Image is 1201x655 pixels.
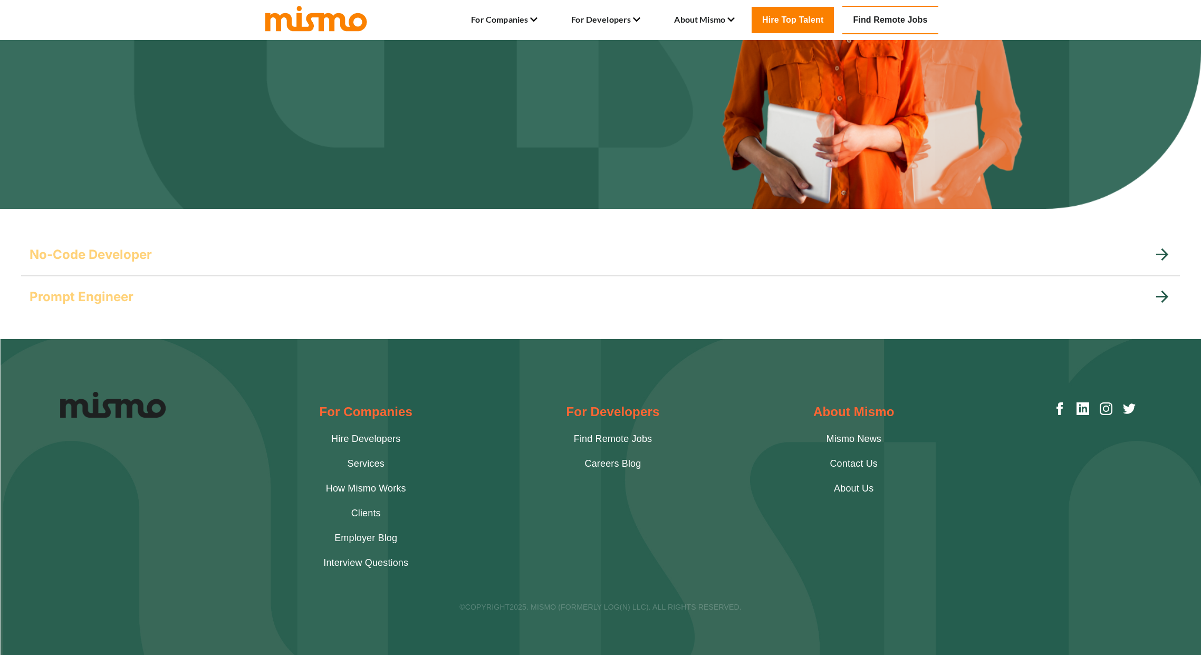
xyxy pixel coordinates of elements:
[574,432,652,446] a: Find Remote Jobs
[826,432,881,446] a: Mismo News
[351,506,381,521] a: Clients
[319,402,412,421] h2: For Companies
[331,432,400,446] a: Hire Developers
[674,11,735,29] li: About Mismo
[471,11,537,29] li: For Companies
[566,402,660,421] h2: For Developers
[263,4,369,32] img: logo
[323,556,408,570] a: Interview Questions
[326,481,406,496] a: How Mismo Works
[752,7,834,33] a: Hire Top Talent
[334,531,397,545] a: Employer Blog
[813,402,895,421] h2: About Mismo
[348,457,385,471] a: Services
[60,392,166,418] img: Logo
[30,246,152,263] h5: No-Code Developer
[21,234,1180,276] div: No-Code Developer
[21,276,1180,318] div: Prompt Engineer
[571,11,640,29] li: For Developers
[60,602,1141,613] p: ©COPYRIGHT 2025 . MISMO (FORMERLY LOG(N) LLC). ALL RIGHTS RESERVED.
[30,288,133,305] h5: Prompt Engineer
[585,457,641,471] a: Careers Blog
[834,481,873,496] a: About Us
[842,6,938,34] a: Find Remote Jobs
[830,457,878,471] a: Contact Us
